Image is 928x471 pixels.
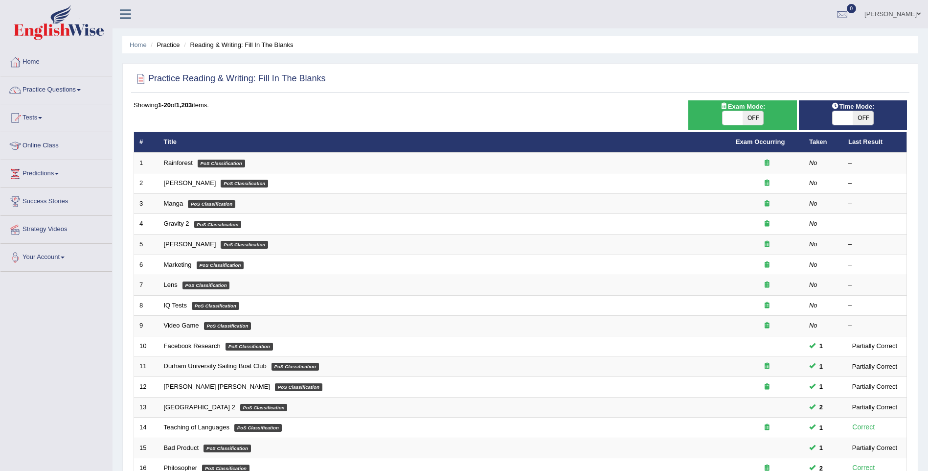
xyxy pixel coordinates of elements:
[688,100,796,130] div: Show exams occurring in exams
[716,101,769,112] span: Exam Mode:
[809,220,817,227] em: No
[736,301,798,310] div: Exam occurring question
[134,418,158,438] td: 14
[164,159,193,166] a: Rainforest
[226,343,273,351] em: PoS Classification
[848,422,879,433] div: Correct
[736,321,798,330] div: Exam occurring question
[0,216,112,240] a: Strategy Videos
[164,240,216,248] a: [PERSON_NAME]
[736,138,785,145] a: Exam Occurring
[848,199,901,209] div: –
[181,40,293,49] li: Reading & Writing: Fill In The Blanks
[0,48,112,73] a: Home
[809,159,817,166] em: No
[134,397,158,418] td: 13
[134,377,158,397] td: 12
[809,179,817,187] em: No
[853,111,873,125] span: OFF
[134,255,158,275] td: 6
[736,423,798,432] div: Exam occurring question
[134,316,158,336] td: 9
[736,219,798,229] div: Exam occurring question
[134,235,158,255] td: 5
[848,341,901,351] div: Partially Correct
[204,322,251,330] em: PoS Classification
[134,356,158,377] td: 11
[134,193,158,214] td: 3
[148,40,180,49] li: Practice
[188,200,235,208] em: PoS Classification
[815,402,827,412] span: You can still take this question
[848,240,901,249] div: –
[130,41,147,48] a: Home
[134,153,158,173] td: 1
[197,261,244,269] em: PoS Classification
[234,424,282,432] em: PoS Classification
[815,341,827,351] span: You can still take this question
[809,322,817,329] em: No
[194,221,242,229] em: PoS Classification
[736,260,798,270] div: Exam occurring question
[158,101,171,109] b: 1-20
[164,403,235,411] a: [GEOGRAPHIC_DATA] 2
[134,173,158,194] td: 2
[240,404,288,412] em: PoS Classification
[736,362,798,371] div: Exam occurring question
[134,275,158,296] td: 7
[736,382,798,392] div: Exam occurring question
[164,444,199,451] a: Bad Product
[134,295,158,316] td: 8
[743,111,763,125] span: OFF
[134,132,158,153] th: #
[0,160,112,185] a: Predictions
[848,260,901,270] div: –
[221,241,268,249] em: PoS Classification
[815,361,827,372] span: You can still take this question
[134,100,907,110] div: Showing of items.
[843,132,907,153] th: Last Result
[848,321,901,330] div: –
[848,179,901,188] div: –
[847,4,857,13] span: 0
[809,281,817,288] em: No
[815,423,827,433] span: You can still take this question
[848,443,901,453] div: Partially Correct
[848,219,901,229] div: –
[164,281,178,288] a: Lens
[809,200,817,207] em: No
[204,445,251,452] em: PoS Classification
[848,381,901,392] div: Partially Correct
[0,104,112,129] a: Tests
[809,302,817,309] em: No
[736,159,798,168] div: Exam occurring question
[0,76,112,101] a: Practice Questions
[848,402,901,412] div: Partially Correct
[134,438,158,458] td: 15
[848,159,901,168] div: –
[158,132,730,153] th: Title
[815,443,827,453] span: You can still take this question
[182,282,230,289] em: PoS Classification
[848,301,901,310] div: –
[221,180,268,188] em: PoS Classification
[736,281,798,290] div: Exam occurring question
[0,132,112,157] a: Online Class
[827,101,878,112] span: Time Mode:
[134,71,326,86] h2: Practice Reading & Writing: Fill In The Blanks
[134,214,158,235] td: 4
[809,240,817,248] em: No
[804,132,843,153] th: Taken
[134,336,158,356] td: 10
[192,302,239,310] em: PoS Classification
[164,362,267,370] a: Durham University Sailing Boat Club
[164,342,221,350] a: Facebook Research
[164,220,189,227] a: Gravity 2
[272,363,319,371] em: PoS Classification
[164,179,216,187] a: [PERSON_NAME]
[848,281,901,290] div: –
[275,383,322,391] em: PoS Classification
[0,188,112,212] a: Success Stories
[164,302,187,309] a: IQ Tests
[809,261,817,268] em: No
